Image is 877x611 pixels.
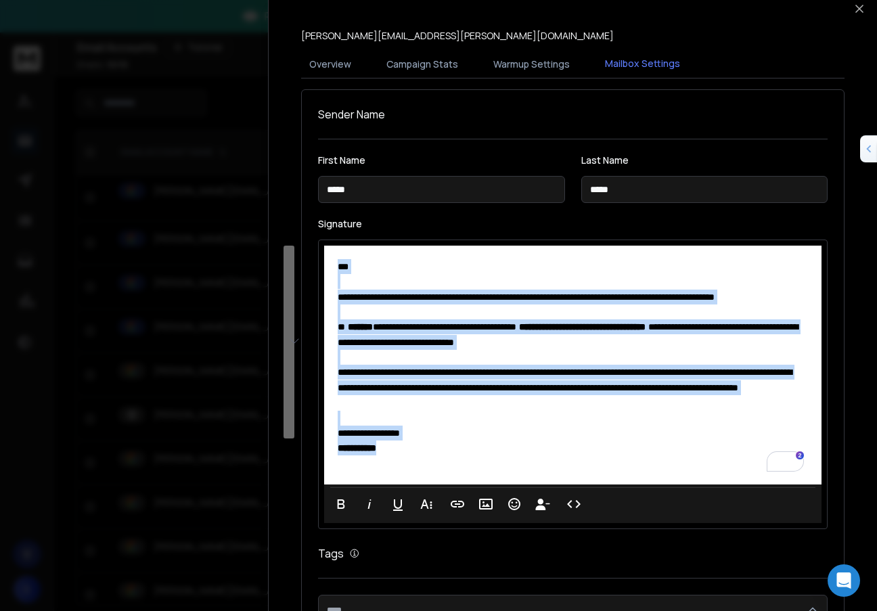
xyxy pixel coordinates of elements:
[301,49,359,79] button: Overview
[378,49,466,79] button: Campaign Stats
[413,491,439,518] button: More Text
[301,29,614,43] p: [PERSON_NAME][EMAIL_ADDRESS][PERSON_NAME][DOMAIN_NAME]
[828,564,860,597] div: Open Intercom Messenger
[328,491,354,518] button: Bold (⌘B)
[597,49,688,80] button: Mailbox Settings
[318,219,828,229] label: Signature
[445,491,470,518] button: Insert Link (⌘K)
[485,49,578,79] button: Warmup Settings
[324,246,822,484] div: To enrich screen reader interactions, please activate Accessibility in Grammarly extension settings
[385,491,411,518] button: Underline (⌘U)
[357,491,382,518] button: Italic (⌘I)
[318,545,344,562] h1: Tags
[561,491,587,518] button: Code View
[318,106,828,122] h1: Sender Name
[530,491,556,518] button: Insert Unsubscribe Link
[501,491,527,518] button: Emoticons
[473,491,499,518] button: Insert Image (⌘P)
[581,156,828,165] label: Last Name
[318,156,565,165] label: First Name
